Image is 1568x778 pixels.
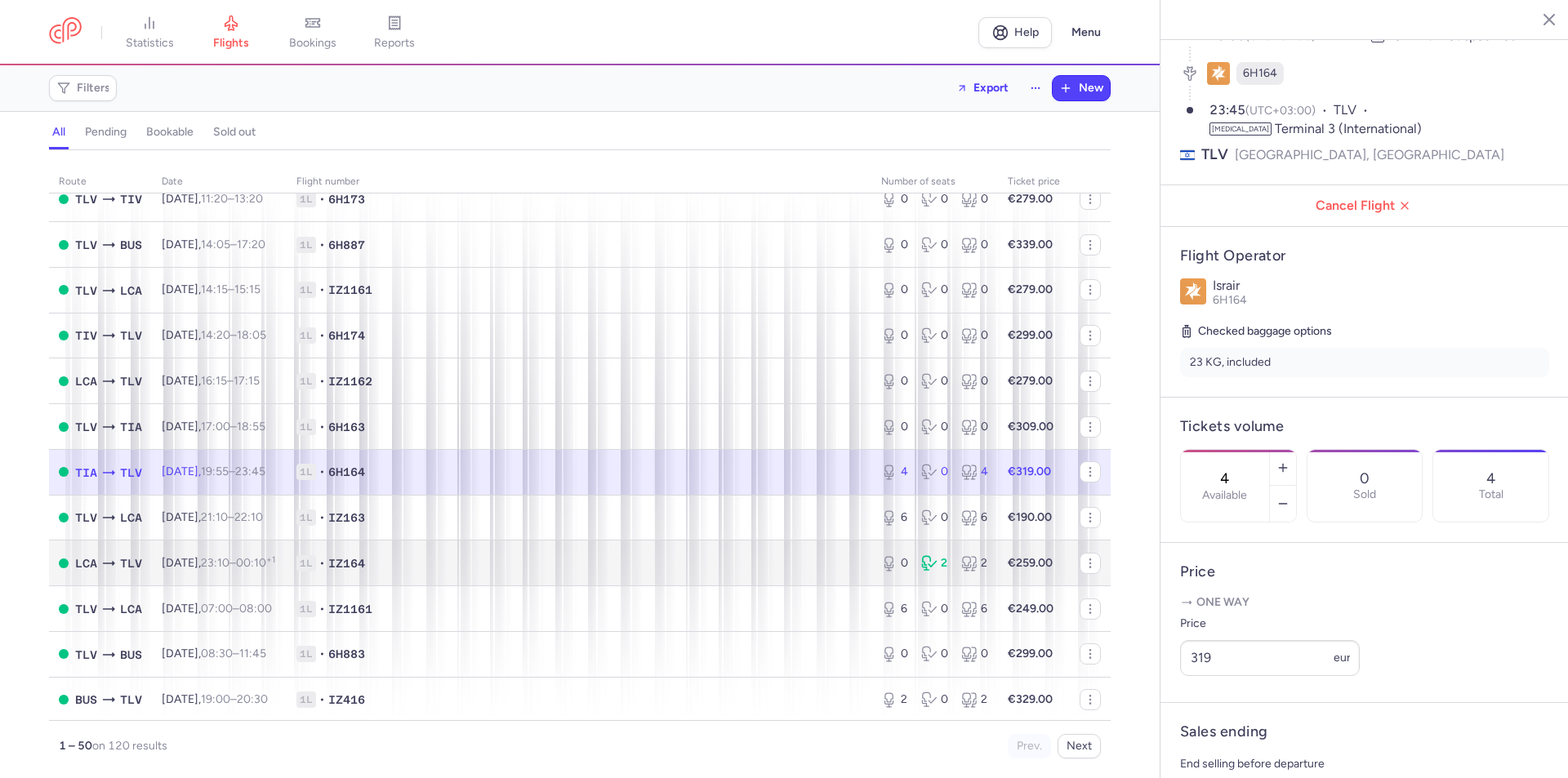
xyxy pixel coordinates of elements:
[234,282,261,296] time: 15:15
[201,238,265,251] span: –
[109,15,190,51] a: statistics
[328,282,372,298] span: IZ1161
[75,327,97,345] span: TIV
[213,36,249,51] span: flights
[272,15,354,51] a: bookings
[1235,144,1504,165] span: [GEOGRAPHIC_DATA], [GEOGRAPHIC_DATA]
[921,691,948,708] div: 0
[319,509,325,526] span: •
[961,601,988,617] div: 6
[961,373,988,389] div: 0
[881,555,908,571] div: 0
[1180,322,1549,341] h5: Checked baggage options
[234,510,263,524] time: 22:10
[961,464,988,480] div: 4
[1014,26,1039,38] span: Help
[1008,328,1053,342] strong: €299.00
[319,327,325,344] span: •
[978,17,1052,48] a: Help
[921,509,948,526] div: 0
[201,556,275,570] span: –
[235,465,265,478] time: 23:45
[239,602,272,616] time: 08:00
[201,282,261,296] span: –
[1008,556,1053,570] strong: €259.00
[201,328,266,342] span: –
[1209,122,1272,136] span: [MEDICAL_DATA]
[201,602,233,616] time: 07:00
[201,374,260,388] span: –
[319,191,325,207] span: •
[319,601,325,617] span: •
[201,420,230,433] time: 17:00
[234,374,260,388] time: 17:15
[881,601,908,617] div: 6
[319,237,325,253] span: •
[328,555,365,571] span: IZ164
[328,691,365,708] span: IZ416
[1209,102,1245,118] time: 23:45
[1180,247,1549,265] h4: Flight Operator
[75,372,97,390] span: LCA
[296,691,316,708] span: 1L
[75,418,97,436] span: TLV
[162,602,272,616] span: [DATE],
[1202,489,1247,502] label: Available
[1334,651,1351,665] span: eur
[75,464,97,482] span: TIA
[162,238,265,251] span: [DATE],
[296,646,316,662] span: 1L
[921,555,948,571] div: 2
[921,601,948,617] div: 0
[50,76,116,100] button: Filters
[296,555,316,571] span: 1L
[237,328,266,342] time: 18:05
[120,464,142,482] span: TLV
[1180,417,1549,436] h4: Tickets volume
[973,82,1009,94] span: Export
[266,554,275,565] sup: +1
[120,418,142,436] span: TIA
[998,170,1070,194] th: Ticket price
[237,238,265,251] time: 17:20
[49,170,152,194] th: route
[881,191,908,207] div: 0
[201,374,227,388] time: 16:15
[190,15,272,51] a: flights
[1008,465,1051,478] strong: €319.00
[120,600,142,618] span: LCA
[75,600,97,618] span: TLV
[1008,692,1053,706] strong: €329.00
[1058,734,1101,758] button: Next
[1180,722,1267,741] h4: Sales ending
[201,192,228,206] time: 11:20
[946,75,1019,101] button: Export
[961,237,988,253] div: 0
[881,373,908,389] div: 0
[201,647,233,660] time: 08:30
[52,125,65,140] h4: all
[1180,562,1549,581] h4: Price
[85,125,127,140] h4: pending
[328,191,365,207] span: 6H173
[1486,470,1495,487] p: 4
[201,420,265,433] span: –
[162,192,263,206] span: [DATE],
[296,191,316,207] span: 1L
[921,464,948,480] div: 0
[201,692,268,706] span: –
[234,192,263,206] time: 13:20
[921,237,948,253] div: 0
[1180,754,1549,774] p: End selling before departure
[1207,62,1230,85] figure: 6H airline logo
[319,419,325,435] span: •
[201,556,229,570] time: 23:10
[213,125,256,140] h4: sold out
[1008,238,1053,251] strong: €339.00
[1334,101,1374,120] span: TLV
[1053,76,1110,100] button: New
[237,420,265,433] time: 18:55
[328,237,365,253] span: 6H887
[921,373,948,389] div: 0
[328,464,365,480] span: 6H164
